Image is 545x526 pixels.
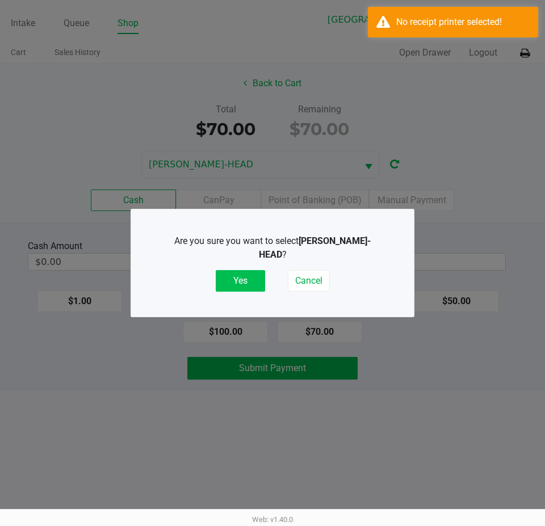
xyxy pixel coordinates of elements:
p: Are you sure you want to select ? [162,234,383,262]
b: [PERSON_NAME]-HEAD [259,235,371,260]
span: Web: v1.40.0 [252,515,293,524]
button: Yes [216,270,265,292]
button: Cancel [288,270,330,292]
div: No receipt printer selected! [396,15,530,29]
